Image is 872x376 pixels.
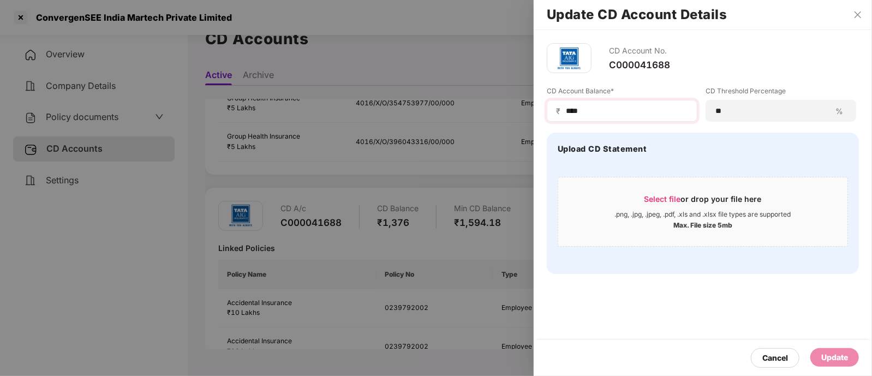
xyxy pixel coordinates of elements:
div: C000041688 [609,59,670,71]
div: Update [821,351,848,363]
div: or drop your file here [644,194,762,210]
span: ₹ [556,106,565,116]
span: Select file [644,194,681,204]
span: close [853,10,862,19]
button: Close [850,10,865,20]
div: Cancel [762,352,788,364]
span: Select fileor drop your file here.png, .jpg, .jpeg, .pdf, .xls and .xlsx file types are supported... [558,186,847,238]
div: CD Account No. [609,43,670,59]
label: CD Threshold Percentage [706,86,856,100]
img: tatag.png [553,42,586,75]
span: % [831,106,847,116]
div: Max. File size 5mb [673,219,732,230]
h4: Upload CD Statement [558,144,647,154]
div: .png, .jpg, .jpeg, .pdf, .xls and .xlsx file types are supported [615,210,791,219]
h2: Update CD Account Details [547,9,859,21]
label: CD Account Balance* [547,86,697,100]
